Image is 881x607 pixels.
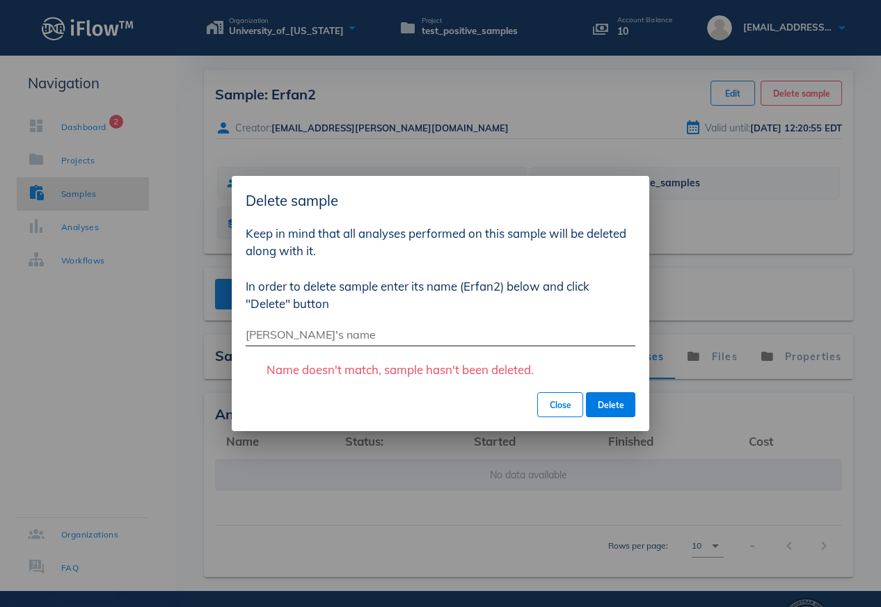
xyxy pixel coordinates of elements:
[597,400,624,410] span: Delete
[549,400,571,410] span: Close
[586,392,635,417] button: Delete
[246,226,626,311] span: Keep in mind that all analyses performed on this sample will be deleted along with it. In order t...
[267,362,534,377] span: Name doesn't match, sample hasn't been deleted.
[246,191,338,209] span: Delete sample
[537,392,583,417] button: Close
[811,537,864,590] iframe: Drift Widget Chat Controller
